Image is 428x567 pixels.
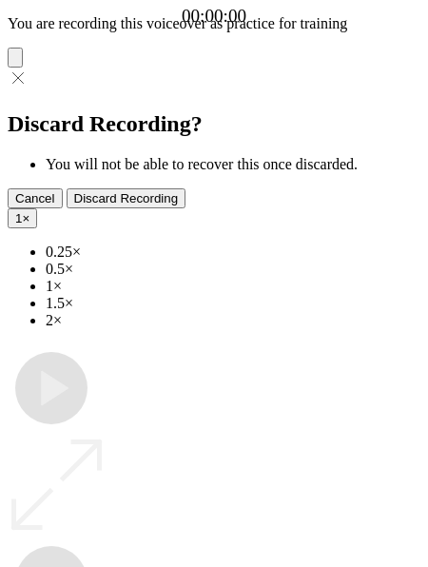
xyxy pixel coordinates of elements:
p: You are recording this voiceover as practice for training [8,15,420,32]
li: 0.5× [46,261,420,278]
span: 1 [15,211,22,225]
a: 00:00:00 [182,6,246,27]
li: 0.25× [46,244,420,261]
li: You will not be able to recover this once discarded. [46,156,420,173]
button: Discard Recording [67,188,186,208]
button: Cancel [8,188,63,208]
h2: Discard Recording? [8,111,420,137]
li: 1.5× [46,295,420,312]
li: 2× [46,312,420,329]
button: 1× [8,208,37,228]
li: 1× [46,278,420,295]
